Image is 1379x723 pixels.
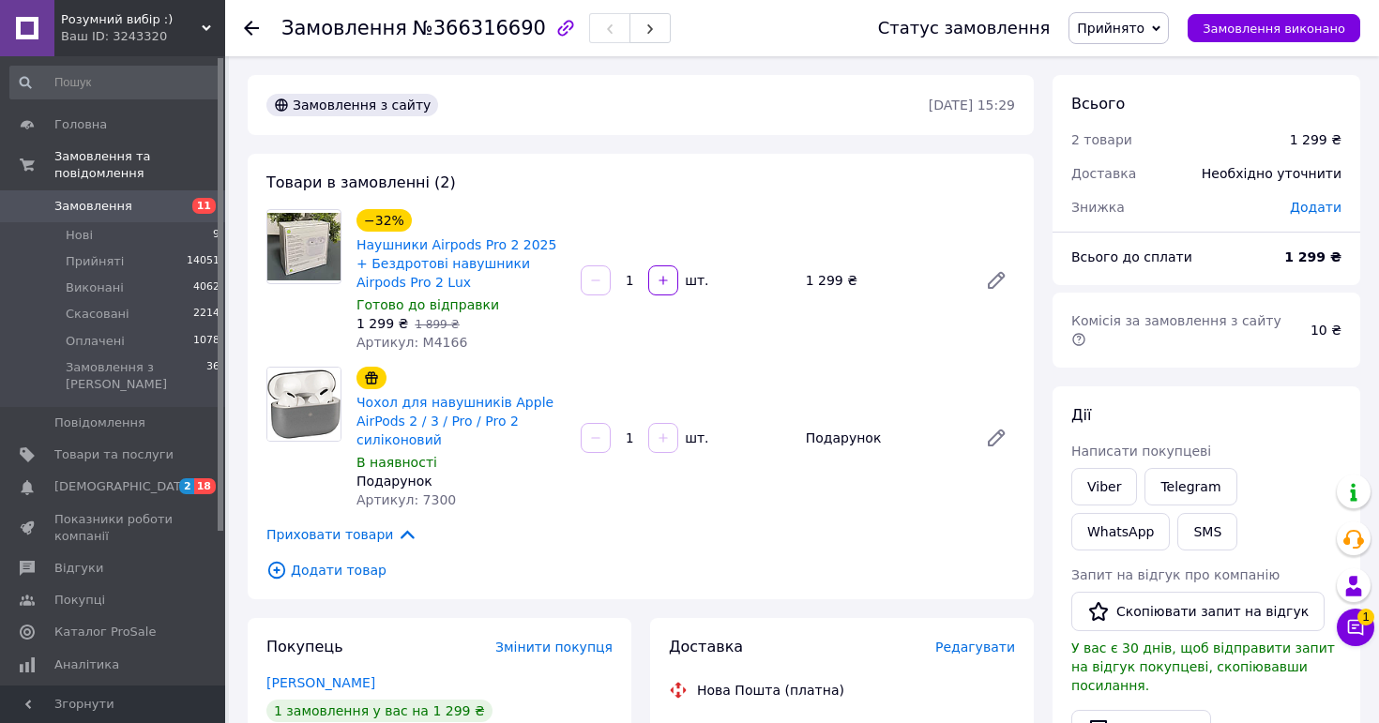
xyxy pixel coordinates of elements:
span: Прийняті [66,253,124,270]
span: №366316690 [413,17,546,39]
span: 2 товари [1071,132,1132,147]
div: 1 замовлення у вас на 1 299 ₴ [266,700,492,722]
span: Оплачені [66,333,125,350]
span: 14051 [187,253,220,270]
span: Товари та послуги [54,446,174,463]
input: Пошук [9,66,221,99]
span: 1 899 ₴ [415,318,459,331]
span: Редагувати [935,640,1015,655]
span: Скасовані [66,306,129,323]
div: Ваш ID: 3243320 [61,28,225,45]
span: Прийнято [1077,21,1144,36]
div: Статус замовлення [878,19,1051,38]
div: Повернутися назад [244,19,259,38]
a: Наушники Airpods Pro 2 2025 + Бездротові навушники Airpods Pro 2 Lux [356,237,556,290]
span: Нові [66,227,93,244]
span: Замовлення та повідомлення [54,148,225,182]
span: [DEMOGRAPHIC_DATA] [54,478,193,495]
span: У вас є 30 днів, щоб відправити запит на відгук покупцеві, скопіювавши посилання. [1071,640,1335,693]
span: Відгуки [54,560,103,577]
a: Viber [1071,468,1137,505]
div: Подарунок [798,425,970,451]
span: Замовлення з [PERSON_NAME] [66,359,206,393]
span: Готово до відправки [356,297,499,312]
span: Замовлення [281,17,407,39]
span: 9 [213,227,220,244]
span: Доставка [669,638,743,655]
button: Чат з покупцем1 [1337,609,1374,646]
span: Артикул: 7300 [356,492,456,507]
span: Розумний вибір :) [61,11,202,28]
span: 1078 [193,333,220,350]
span: Головна [54,116,107,133]
span: Виконані [66,279,124,296]
div: 1 299 ₴ [1290,130,1341,149]
img: Наушники Airpods Pro 2 2025 + Бездротові навушники Airpods Pro 2 Lux [267,213,341,280]
button: Замовлення виконано [1188,14,1360,42]
span: Знижка [1071,200,1125,215]
span: Повідомлення [54,414,145,431]
a: Редагувати [977,419,1015,457]
span: Артикул: М4166 [356,335,467,350]
a: Telegram [1144,468,1236,505]
span: Покупець [266,638,343,655]
span: Замовлення [54,198,132,215]
button: Скопіювати запит на відгук [1071,592,1325,631]
span: Доставка [1071,166,1136,181]
span: Всього [1071,95,1125,113]
div: Необхідно уточнити [1190,153,1353,194]
div: шт. [680,429,710,447]
button: SMS [1177,513,1237,550]
span: 1 299 ₴ [356,316,408,331]
span: Додати товар [266,560,1015,580]
span: В наявності [356,455,437,470]
span: Приховати товари [266,524,417,545]
div: Нова Пошта (платна) [692,681,849,700]
span: Замовлення виконано [1203,22,1345,36]
span: 18 [194,478,216,494]
span: Товари в замовленні (2) [266,173,456,191]
span: 2214 [193,306,220,323]
span: Покупці [54,592,105,609]
div: 10 ₴ [1299,309,1353,351]
div: −32% [356,209,412,232]
span: Аналітика [54,656,119,673]
span: 4062 [193,279,220,296]
img: Чохол для навушників Apple AirPods 2 / 3 / Pro / Pro 2 силіконовий [267,368,341,441]
span: Показники роботи компанії [54,511,174,545]
span: Запит на відгук про компанію [1071,567,1280,582]
span: Додати [1290,200,1341,215]
span: Каталог ProSale [54,624,156,640]
span: 2 [179,478,194,494]
div: 1 299 ₴ [798,267,970,294]
a: Редагувати [977,262,1015,299]
a: WhatsApp [1071,513,1170,550]
b: 1 299 ₴ [1284,249,1341,264]
span: 36 [206,359,220,393]
span: Змінити покупця [495,640,613,655]
div: Подарунок [356,472,566,490]
time: [DATE] 15:29 [929,98,1015,113]
span: Комісія за замовлення з сайту [1071,313,1285,347]
div: Замовлення з сайту [266,94,438,116]
a: [PERSON_NAME] [266,675,375,690]
a: Чохол для навушників Apple AirPods 2 / 3 / Pro / Pro 2 силіконовий [356,395,553,447]
span: Всього до сплати [1071,249,1192,264]
span: 11 [192,198,216,214]
span: Дії [1071,406,1091,424]
span: 1 [1357,609,1374,625]
span: Написати покупцеві [1071,444,1211,459]
div: шт. [680,271,710,290]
